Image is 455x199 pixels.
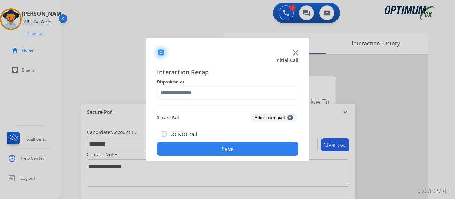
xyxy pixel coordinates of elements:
span: + [287,115,293,120]
button: Add secure pad+ [251,113,297,122]
label: DO NOT call [169,131,197,138]
button: Save [157,142,298,156]
span: Initial Call [275,57,298,64]
img: contactIcon [153,44,169,61]
span: Secure Pad [157,113,179,122]
span: Disposition as [157,78,298,86]
p: 0.20.1027RC [417,187,448,195]
span: Interaction Recap [157,67,298,78]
